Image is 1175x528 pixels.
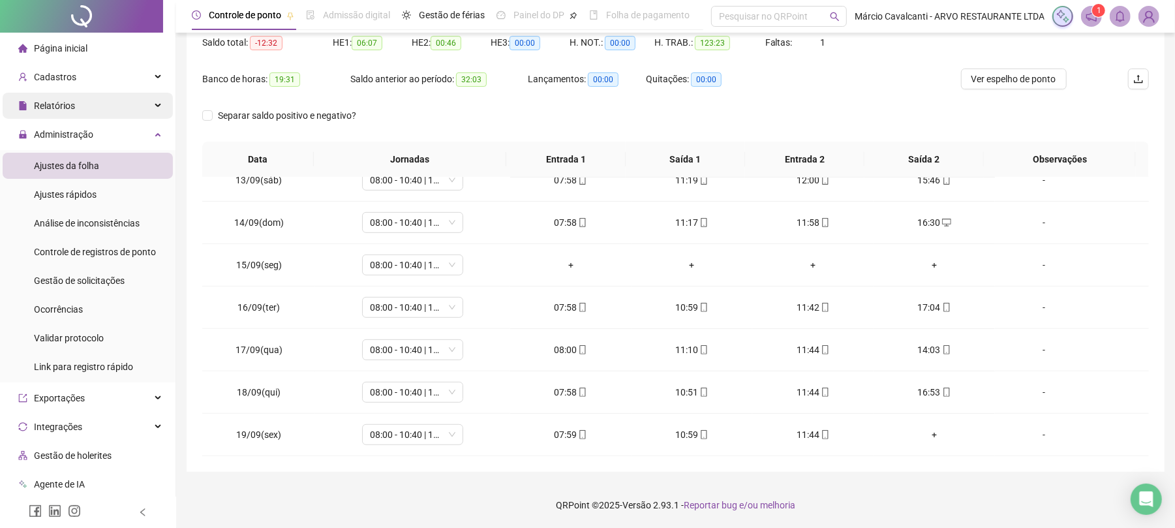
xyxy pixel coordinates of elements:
[68,505,81,518] span: instagram
[642,300,742,315] div: 10:59
[521,343,621,357] div: 08:00
[819,176,830,185] span: mobile
[830,12,840,22] span: search
[34,275,125,286] span: Gestão de solicitações
[819,345,830,354] span: mobile
[765,37,795,48] span: Faltas:
[763,343,863,357] div: 11:44
[864,142,984,178] th: Saída 2
[237,387,281,397] span: 18/09(qui)
[684,500,795,510] span: Reportar bug e/ou melhoria
[642,173,742,187] div: 11:19
[1005,173,1082,187] div: -
[234,217,284,228] span: 14/09(dom)
[819,430,830,439] span: mobile
[763,258,863,272] div: +
[642,385,742,399] div: 10:51
[1131,484,1162,515] div: Open Intercom Messenger
[763,385,863,399] div: 11:44
[138,508,147,517] span: left
[698,303,709,312] span: mobile
[370,213,455,232] span: 08:00 - 10:40 | 11:40 - 17:00
[884,258,984,272] div: +
[691,72,722,87] span: 00:00
[491,35,570,50] div: HE 3:
[941,345,951,354] span: mobile
[34,304,83,315] span: Ocorrências
[370,255,455,275] span: 08:00 - 10:40 | 11:40 - 17:00
[642,258,742,272] div: +
[34,129,93,140] span: Administração
[176,482,1175,528] footer: QRPoint © 2025 - 2.93.1 -
[577,345,587,354] span: mobile
[18,422,27,431] span: sync
[29,505,42,518] span: facebook
[884,300,984,315] div: 17:04
[34,43,87,54] span: Página inicial
[626,142,745,178] th: Saída 1
[456,72,487,87] span: 32:03
[1005,385,1082,399] div: -
[18,394,27,403] span: export
[941,303,951,312] span: mobile
[506,142,626,178] th: Entrada 1
[1005,215,1082,230] div: -
[496,10,506,20] span: dashboard
[202,72,350,87] div: Banco de horas:
[314,142,506,178] th: Jornadas
[236,175,282,185] span: 13/09(sáb)
[819,218,830,227] span: mobile
[18,44,27,53] span: home
[984,142,1136,178] th: Observações
[431,36,461,50] span: 00:46
[350,72,528,87] div: Saldo anterior ao período:
[570,12,577,20] span: pushpin
[34,422,82,432] span: Integrações
[622,500,651,510] span: Versão
[819,303,830,312] span: mobile
[236,345,282,355] span: 17/09(qua)
[236,260,282,270] span: 15/09(seg)
[577,303,587,312] span: mobile
[698,430,709,439] span: mobile
[34,247,156,257] span: Controle de registros de ponto
[192,10,201,20] span: clock-circle
[654,35,765,50] div: H. TRAB.:
[209,10,281,20] span: Controle de ponto
[1114,10,1126,22] span: bell
[34,189,97,200] span: Ajustes rápidos
[855,9,1045,23] span: Márcio Cavalcanti - ARVO RESTAURANTE LTDA
[642,343,742,357] div: 11:10
[1139,7,1159,26] img: 52917
[510,36,540,50] span: 00:00
[884,215,984,230] div: 16:30
[577,388,587,397] span: mobile
[250,36,282,50] span: -12:32
[941,218,951,227] span: desktop
[570,35,654,50] div: H. NOT.:
[606,10,690,20] span: Folha de pagamento
[961,69,1067,89] button: Ver espelho de ponto
[763,173,863,187] div: 12:00
[884,343,984,357] div: 14:03
[370,170,455,190] span: 08:00 - 10:40 | 11:40 - 17:00
[763,215,863,230] div: 11:58
[941,176,951,185] span: mobile
[237,302,280,313] span: 16/09(ter)
[370,425,455,444] span: 08:00 - 10:40 | 11:40 - 17:00
[646,72,764,87] div: Quitações:
[1056,9,1070,23] img: sparkle-icon.fc2bf0ac1784a2077858766a79e2daf3.svg
[577,218,587,227] span: mobile
[1005,427,1082,442] div: -
[521,427,621,442] div: 07:59
[202,142,314,178] th: Data
[34,450,112,461] span: Gestão de holerites
[642,427,742,442] div: 10:59
[698,345,709,354] span: mobile
[34,72,76,82] span: Cadastros
[1092,4,1105,17] sup: 1
[18,130,27,139] span: lock
[513,10,564,20] span: Painel do DP
[286,12,294,20] span: pushpin
[402,10,411,20] span: sun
